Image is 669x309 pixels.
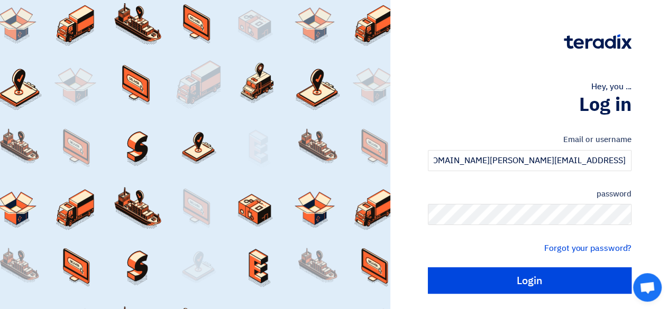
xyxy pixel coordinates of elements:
font: password [596,188,631,200]
input: Enter your work email or username... [428,150,631,171]
font: Hey, you ... [591,80,631,93]
a: Forgot your password? [544,242,631,255]
div: Open chat [633,273,662,302]
font: Email or username [563,134,631,145]
font: Log in [579,90,631,119]
input: Login [428,267,631,294]
img: Teradix logo [564,34,631,49]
